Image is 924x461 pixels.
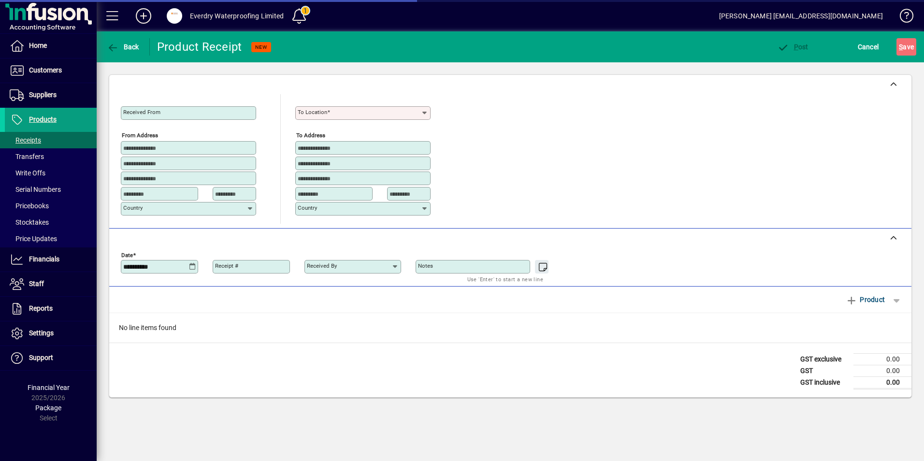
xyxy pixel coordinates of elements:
button: Product [841,291,890,308]
span: Stocktakes [10,218,49,226]
span: ave [899,39,914,55]
span: S [899,43,903,51]
span: Financials [29,255,59,263]
button: Post [775,38,811,56]
div: Everdry Waterproofing Limited [190,8,284,24]
span: Price Updates [10,235,57,243]
div: Product Receipt [157,39,242,55]
mat-hint: Use 'Enter' to start a new line [467,274,543,285]
button: Save [896,38,916,56]
span: Transfers [10,153,44,160]
button: Profile [159,7,190,25]
span: Financial Year [28,384,70,391]
a: Write Offs [5,165,97,181]
span: Package [35,404,61,412]
a: Stocktakes [5,214,97,230]
div: [PERSON_NAME] [EMAIL_ADDRESS][DOMAIN_NAME] [719,8,883,24]
span: Write Offs [10,169,45,177]
a: Support [5,346,97,370]
span: Suppliers [29,91,57,99]
a: Suppliers [5,83,97,107]
td: 0.00 [853,365,911,376]
span: Cancel [858,39,879,55]
td: GST [795,365,853,376]
span: NEW [255,44,267,50]
button: Back [104,38,142,56]
span: Products [29,115,57,123]
span: Back [107,43,139,51]
mat-label: Received From [123,109,160,115]
mat-label: Country [123,204,143,211]
a: Transfers [5,148,97,165]
span: Receipts [10,136,41,144]
td: GST exclusive [795,353,853,365]
span: P [794,43,798,51]
a: Financials [5,247,97,272]
mat-label: Date [121,251,133,258]
span: Support [29,354,53,361]
span: ost [777,43,808,51]
a: Knowledge Base [893,2,912,33]
mat-label: Notes [418,262,433,269]
a: Serial Numbers [5,181,97,198]
td: GST inclusive [795,376,853,389]
mat-label: Country [298,204,317,211]
a: Price Updates [5,230,97,247]
span: Settings [29,329,54,337]
mat-label: Received by [307,262,337,269]
td: 0.00 [853,376,911,389]
button: Add [128,7,159,25]
mat-label: Receipt # [215,262,238,269]
td: 0.00 [853,353,911,365]
span: Staff [29,280,44,288]
mat-label: To location [298,109,327,115]
button: Cancel [855,38,881,56]
a: Pricebooks [5,198,97,214]
span: Reports [29,304,53,312]
span: Pricebooks [10,202,49,210]
span: Serial Numbers [10,186,61,193]
span: Customers [29,66,62,74]
a: Receipts [5,132,97,148]
a: Staff [5,272,97,296]
a: Home [5,34,97,58]
a: Settings [5,321,97,346]
app-page-header-button: Back [97,38,150,56]
span: Home [29,42,47,49]
div: No line items found [109,313,911,343]
a: Customers [5,58,97,83]
a: Reports [5,297,97,321]
span: Product [846,292,885,307]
